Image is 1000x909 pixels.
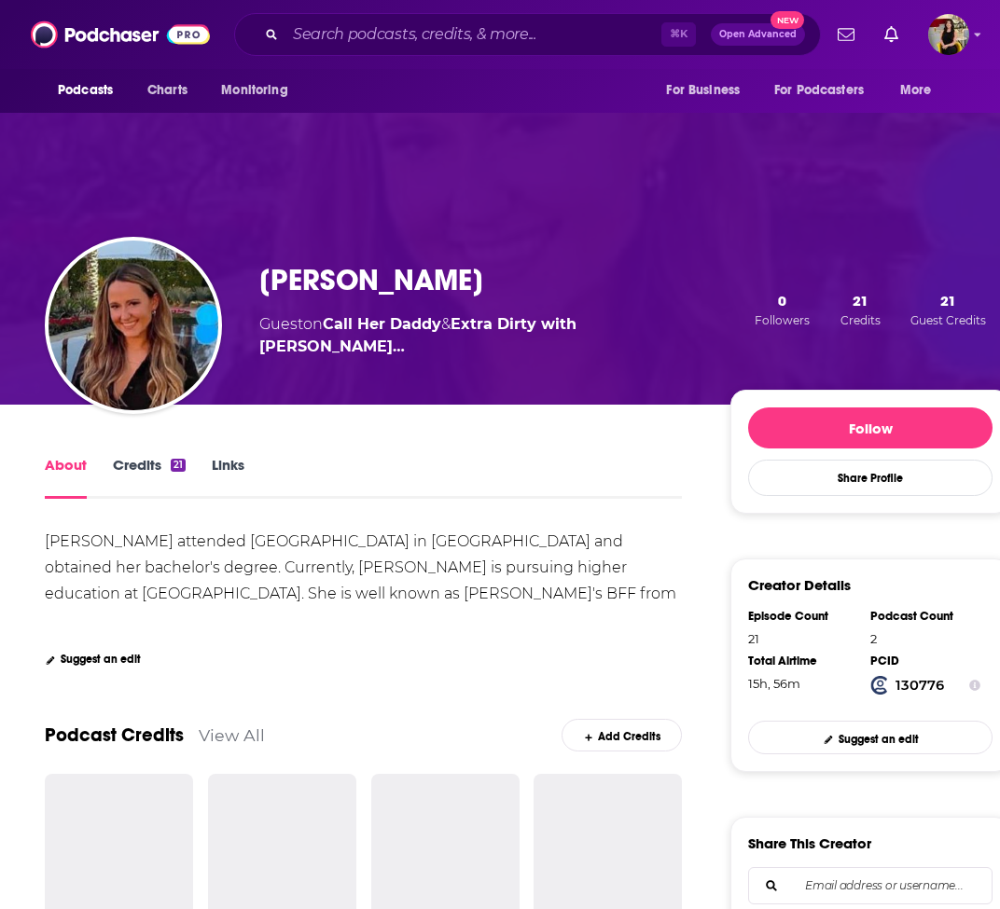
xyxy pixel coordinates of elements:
[748,676,800,691] span: 15 hours, 56 minutes, 40 seconds
[212,456,244,499] a: Links
[259,262,483,298] h1: [PERSON_NAME]
[928,14,969,55] img: User Profile
[887,73,955,108] button: open menu
[45,653,141,666] a: Suggest an edit
[748,576,851,594] h3: Creator Details
[748,834,871,852] h3: Share This Creator
[748,721,993,753] a: Suggest an edit
[771,11,804,29] span: New
[778,292,786,310] span: 0
[45,723,184,747] a: Podcast Credits
[49,241,218,410] img: Lauren Mcmullen
[870,631,980,646] div: 2
[147,77,187,103] span: Charts
[666,77,740,103] span: For Business
[45,532,680,628] div: [PERSON_NAME] attended [GEOGRAPHIC_DATA] in [GEOGRAPHIC_DATA] and obtained her bachelor's degree....
[870,676,889,695] img: Podchaser Creator ID logo
[234,13,821,56] div: Search podcasts, credits, & more...
[661,22,696,47] span: ⌘ K
[900,77,932,103] span: More
[441,315,451,333] span: &
[259,315,576,355] a: Extra Dirty with Hallie Batchelder
[259,315,303,333] span: Guest
[653,73,763,108] button: open menu
[221,77,287,103] span: Monitoring
[764,868,977,903] input: Email address or username...
[762,73,891,108] button: open menu
[748,867,993,904] div: Search followers
[905,291,992,328] button: 21Guest Credits
[877,19,906,50] a: Show notifications dropdown
[323,315,441,333] a: Call Her Daddy
[719,30,797,39] span: Open Advanced
[711,23,805,46] button: Open AdvancedNew
[835,291,886,328] button: 21Credits
[870,609,980,624] div: Podcast Count
[113,456,186,499] a: Credits21
[896,677,944,694] strong: 130776
[748,460,993,496] button: Share Profile
[303,315,441,333] span: on
[928,14,969,55] span: Logged in as cassey
[830,19,862,50] a: Show notifications dropdown
[171,459,186,472] div: 21
[562,719,682,751] a: Add Credits
[45,73,137,108] button: open menu
[285,20,661,49] input: Search podcasts, credits, & more...
[928,14,969,55] button: Show profile menu
[748,407,993,448] button: Follow
[969,676,980,695] button: Show Info
[774,77,864,103] span: For Podcasters
[940,292,956,310] span: 21
[749,291,815,328] button: 0Followers
[748,631,858,646] div: 21
[910,313,986,327] span: Guest Credits
[755,313,810,327] span: Followers
[870,654,980,668] div: PCID
[748,609,858,624] div: Episode Count
[58,77,113,103] span: Podcasts
[840,313,881,327] span: Credits
[31,17,210,52] img: Podchaser - Follow, Share and Rate Podcasts
[748,654,858,668] div: Total Airtime
[45,456,87,499] a: About
[208,73,312,108] button: open menu
[853,292,868,310] span: 21
[135,73,199,108] a: Charts
[199,725,265,745] a: View All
